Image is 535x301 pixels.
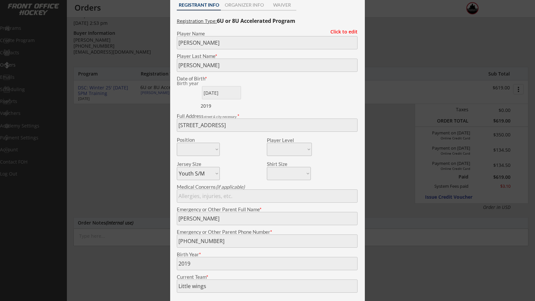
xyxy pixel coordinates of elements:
em: (if applicable) [216,184,245,190]
input: Allergies, injuries, etc. [177,189,358,203]
div: Position [177,137,211,142]
div: Emergency or Other Parent Full Name [177,207,358,212]
div: Birth Year [177,252,358,257]
div: Birth year [177,81,218,86]
div: Shirt Size [267,162,301,167]
div: Jersey Size [177,162,211,167]
div: Player Name [177,31,358,36]
div: Emergency or Other Parent Phone Number [177,229,358,234]
strong: 6U or 8U Accelerated Program [217,17,295,25]
div: 2019 [201,103,242,109]
em: street & city necessary [204,115,236,119]
u: Registration Type: [177,18,217,24]
div: Full Address [177,114,358,119]
div: Medical Concerns [177,184,358,189]
div: Current Team [177,275,358,279]
div: We are transitioning the system to collect and store date of birth instead of just birth year to ... [177,81,218,86]
input: Street, City, Province/State [177,119,358,132]
div: Player Last Name [177,54,358,59]
div: Date of Birth [177,76,220,81]
div: WAIVER [267,3,296,7]
div: Click to edit [325,29,358,34]
div: REGISTRANT INFO [177,3,221,7]
div: Player Level [267,138,312,143]
div: ORGANIZER INFO [221,3,267,7]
